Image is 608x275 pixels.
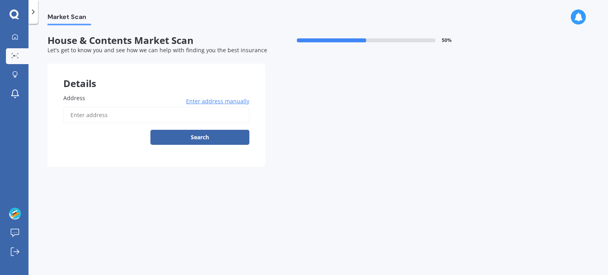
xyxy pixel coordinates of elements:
[63,94,85,102] span: Address
[47,35,265,46] span: House & Contents Market Scan
[442,38,452,43] span: 50 %
[150,130,249,145] button: Search
[9,208,21,220] img: ACg8ocJTdCrL5cmfRKsIZEfagR9jLberJM7cCGMRQcXlRVNavk0Y_Mbl=s96-c
[47,46,267,54] span: Let's get to know you and see how we can help with finding you the best insurance
[63,107,249,123] input: Enter address
[186,97,249,105] span: Enter address manually
[47,13,91,24] span: Market Scan
[47,64,265,87] div: Details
